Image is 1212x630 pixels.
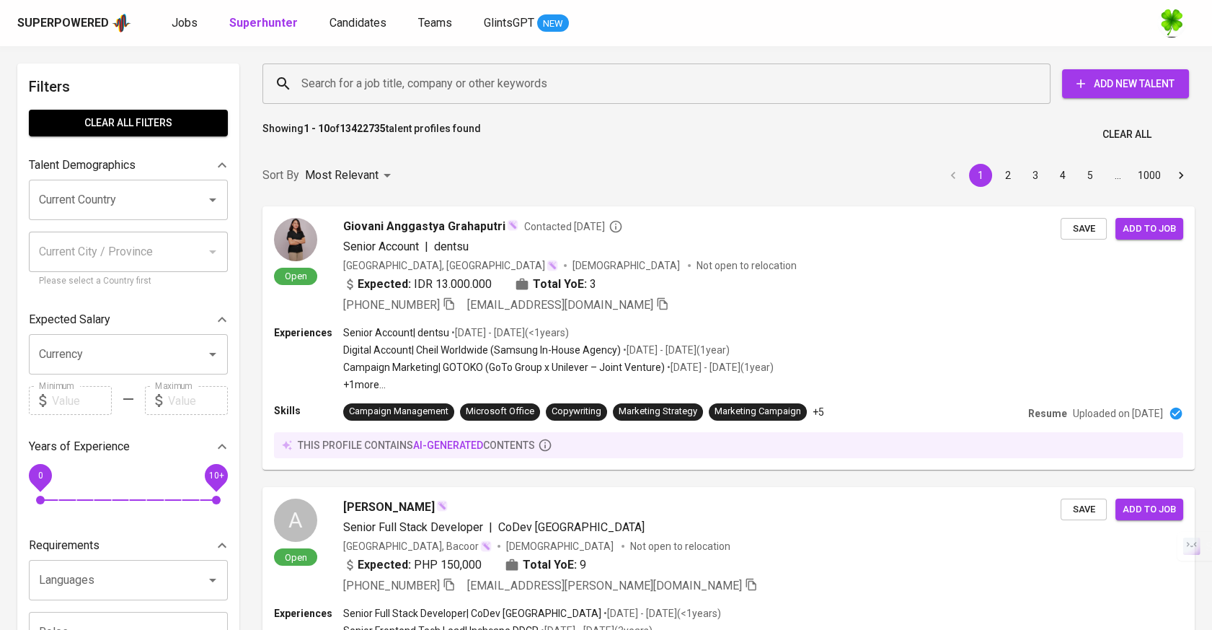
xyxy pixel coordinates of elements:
img: magic_wand.svg [547,260,558,271]
button: Add New Talent [1062,69,1189,98]
img: 973bc9fe89cc795ca8c70d9f5e5aaa8b.jpeg [274,218,317,261]
div: Microsoft Office [466,405,534,419]
p: • [DATE] - [DATE] ( <1 years ) [601,606,721,621]
img: magic_wand.svg [507,219,518,231]
div: [GEOGRAPHIC_DATA], [GEOGRAPHIC_DATA] [343,258,558,273]
button: Go to page 5 [1079,164,1102,187]
img: f9493b8c-82b8-4f41-8722-f5d69bb1b761.jpg [1157,9,1186,38]
span: 10+ [208,471,224,481]
div: Talent Demographics [29,151,228,180]
div: … [1106,168,1129,183]
span: Clear All [1102,126,1151,144]
span: dentsu [434,240,469,253]
p: Please select a Country first [39,274,218,289]
span: 9 [580,556,586,574]
p: Expected Salary [29,311,110,328]
img: magic_wand.svg [480,541,492,552]
div: Expected Salary [29,305,228,334]
p: • [DATE] - [DATE] ( 1 year ) [665,360,774,375]
b: 1 - 10 [304,123,329,134]
span: [DEMOGRAPHIC_DATA] [572,258,682,273]
span: CoDev [GEOGRAPHIC_DATA] [498,520,645,534]
span: [PERSON_NAME] [343,499,435,516]
div: Years of Experience [29,432,228,461]
span: Open [279,270,313,282]
p: +1 more ... [343,377,774,392]
svg: By Batam recruiter [609,219,623,234]
p: Not open to relocation [696,258,797,273]
img: app logo [112,12,131,34]
button: Add to job [1115,218,1183,240]
button: Save [1061,499,1107,521]
p: • [DATE] - [DATE] ( 1 year ) [621,343,730,357]
span: AI-generated [413,439,483,451]
span: Giovani Anggastya Grahaputri [343,218,505,235]
span: Add to job [1123,502,1176,518]
p: this profile contains contents [298,438,535,452]
p: +5 [813,405,824,419]
button: Open [203,570,223,590]
a: Superpoweredapp logo [17,12,131,34]
div: Campaign Management [349,405,448,419]
button: Add to job [1115,499,1183,521]
span: Clear All filters [40,114,216,132]
p: Resume [1028,406,1067,421]
b: Total YoE: [533,276,587,293]
span: 3 [590,276,596,293]
div: A [274,499,317,542]
span: Jobs [172,16,198,30]
b: 13422735 [340,123,386,134]
span: [DEMOGRAPHIC_DATA] [506,539,616,554]
span: 0 [37,471,43,481]
nav: pagination navigation [939,164,1195,187]
span: [PHONE_NUMBER] [343,298,440,312]
div: [GEOGRAPHIC_DATA], Bacoor [343,539,492,554]
button: Clear All filters [29,110,228,136]
a: GlintsGPT NEW [484,14,569,32]
span: Save [1068,221,1100,237]
p: Sort By [262,167,299,184]
button: Clear All [1097,121,1157,148]
p: Senior Full Stack Developer | CoDev [GEOGRAPHIC_DATA] [343,606,601,621]
a: OpenGiovani Anggastya GrahaputriContacted [DATE]Senior Account|dentsu[GEOGRAPHIC_DATA], [GEOGRAPH... [262,206,1195,470]
p: Skills [274,403,343,418]
p: Not open to relocation [630,539,730,554]
span: [EMAIL_ADDRESS][DOMAIN_NAME] [467,298,653,312]
p: Showing of talent profiles found [262,121,481,148]
span: [EMAIL_ADDRESS][PERSON_NAME][DOMAIN_NAME] [467,579,742,592]
span: Add to job [1123,221,1176,237]
p: Talent Demographics [29,157,136,174]
p: Most Relevant [305,167,379,184]
h6: Filters [29,75,228,98]
div: IDR 13.000.000 [343,276,492,293]
button: Save [1061,218,1107,240]
div: Most Relevant [305,162,396,189]
div: Marketing Strategy [619,405,697,419]
span: Contacted [DATE] [524,219,623,234]
button: Go to page 3 [1024,164,1047,187]
span: NEW [537,17,569,31]
button: page 1 [969,164,992,187]
span: Senior Account [343,240,419,253]
button: Go to page 2 [996,164,1019,187]
span: | [489,519,492,536]
p: Senior Account | dentsu [343,325,449,340]
p: Experiences [274,325,343,340]
div: PHP 150,000 [343,556,482,574]
p: Uploaded on [DATE] [1073,406,1163,421]
div: Superpowered [17,15,109,32]
span: Teams [418,16,452,30]
b: Expected: [358,556,411,574]
a: Superhunter [229,14,301,32]
p: Years of Experience [29,438,130,455]
button: Go to next page [1169,164,1193,187]
p: Experiences [274,606,343,621]
span: Save [1068,502,1100,518]
button: Open [203,190,223,210]
span: [PHONE_NUMBER] [343,579,440,592]
button: Go to page 4 [1051,164,1074,187]
div: Marketing Campaign [715,405,801,419]
span: Add New Talent [1074,75,1177,93]
p: • [DATE] - [DATE] ( <1 years ) [449,325,569,340]
span: GlintsGPT [484,16,534,30]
